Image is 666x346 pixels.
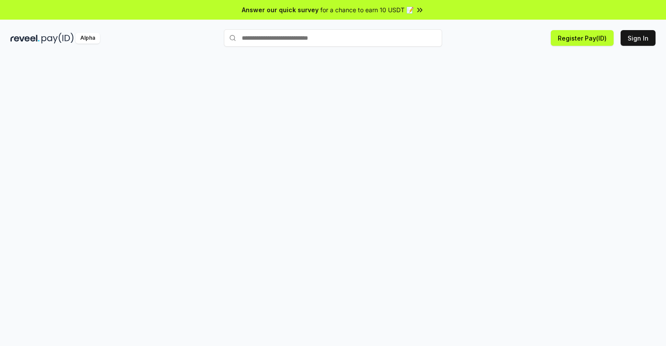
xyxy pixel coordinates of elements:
[10,33,40,44] img: reveel_dark
[551,30,614,46] button: Register Pay(ID)
[621,30,656,46] button: Sign In
[320,5,414,14] span: for a chance to earn 10 USDT 📝
[76,33,100,44] div: Alpha
[41,33,74,44] img: pay_id
[242,5,319,14] span: Answer our quick survey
